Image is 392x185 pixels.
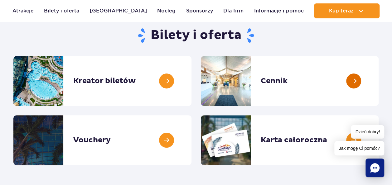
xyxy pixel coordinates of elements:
h1: Bilety i oferta [13,27,379,44]
a: Sponsorzy [186,3,213,18]
a: Nocleg [157,3,176,18]
a: Dla firm [223,3,244,18]
button: Kup teraz [314,3,380,18]
span: Dzień dobry! [351,125,384,139]
a: Bilety i oferta [44,3,79,18]
a: [GEOGRAPHIC_DATA] [90,3,147,18]
span: Kup teraz [329,8,353,14]
a: Atrakcje [12,3,34,18]
div: Chat [365,159,384,177]
span: Jak mogę Ci pomóc? [334,141,384,155]
a: Informacje i pomoc [254,3,304,18]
